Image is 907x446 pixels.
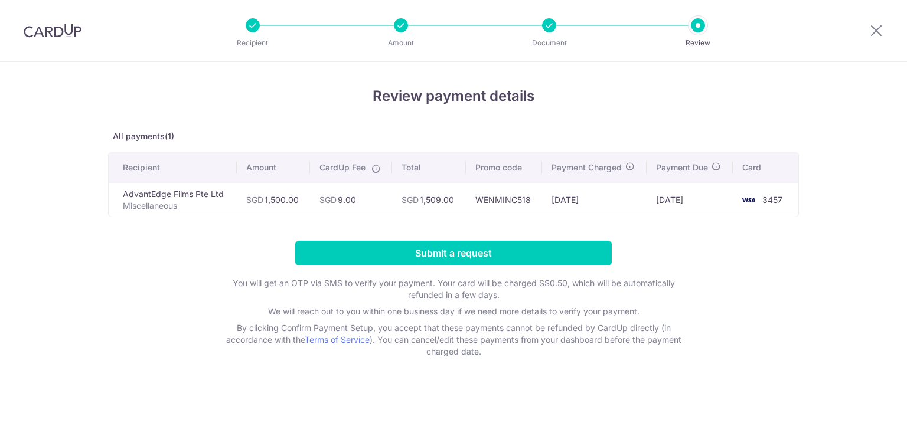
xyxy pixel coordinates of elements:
p: Amount [357,37,445,49]
td: 1,509.00 [392,183,465,217]
p: Recipient [209,37,296,49]
span: SGD [246,195,263,205]
th: Recipient [109,152,237,183]
p: We will reach out to you within one business day if we need more details to verify your payment. [217,306,690,317]
td: 9.00 [310,183,393,217]
p: Document [505,37,593,49]
input: Submit a request [295,241,612,265]
img: CardUp [24,24,81,38]
img: <span class="translation_missing" title="translation missing: en.account_steps.new_confirm_form.b... [736,193,760,207]
p: Miscellaneous [123,200,227,212]
th: Amount [237,152,310,183]
th: Promo code [466,152,542,183]
span: CardUp Fee [319,162,366,173]
td: [DATE] [542,183,647,217]
td: AdvantEdge Films Pte Ltd [109,183,237,217]
h4: Review payment details [108,86,799,107]
a: Terms of Service [305,335,370,345]
iframe: Opens a widget where you can find more information [831,411,895,440]
span: SGD [402,195,419,205]
th: Card [733,152,798,183]
span: Payment Due [656,162,708,173]
p: You will get an OTP via SMS to verify your payment. Your card will be charged S$0.50, which will ... [217,277,690,301]
span: Payment Charged [552,162,622,173]
span: SGD [319,195,337,205]
p: All payments(1) [108,130,799,142]
th: Total [392,152,465,183]
span: 3457 [762,195,782,205]
td: 1,500.00 [237,183,310,217]
p: Review [654,37,742,49]
td: WENMINC518 [466,183,542,217]
p: By clicking Confirm Payment Setup, you accept that these payments cannot be refunded by CardUp di... [217,322,690,358]
td: [DATE] [647,183,733,217]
